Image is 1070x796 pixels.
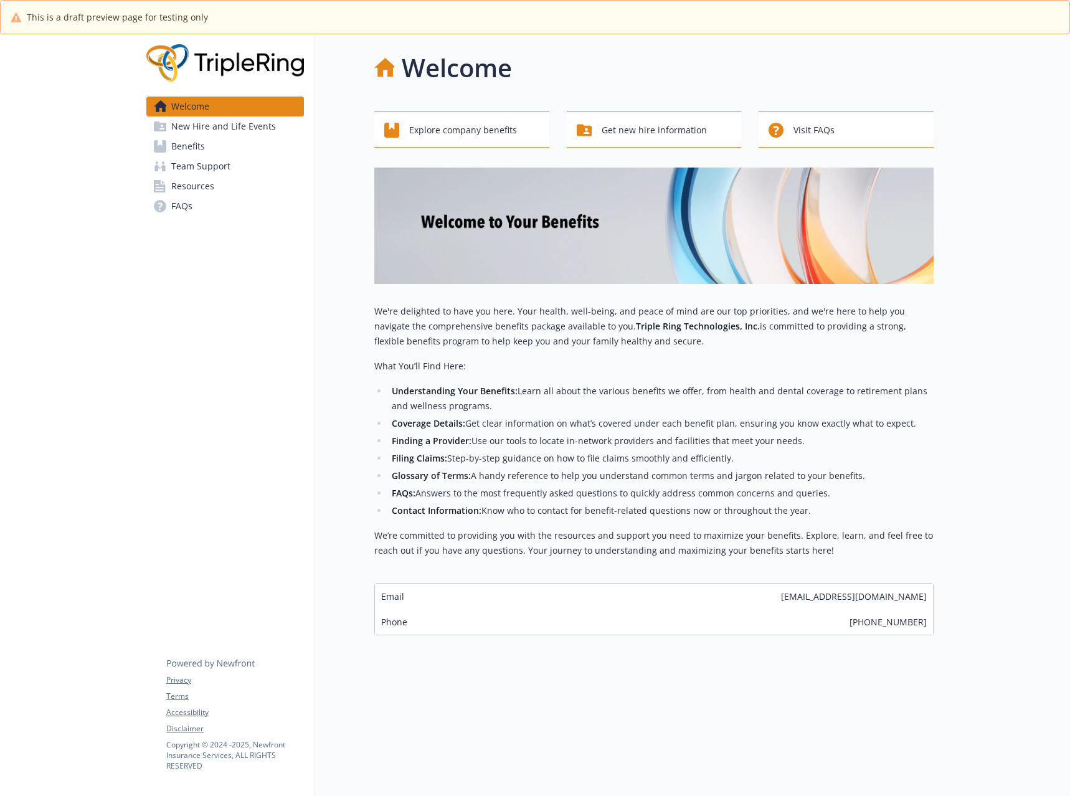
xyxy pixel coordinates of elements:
a: Disclaimer [166,723,303,734]
p: We’re committed to providing you with the resources and support you need to maximize your benefit... [374,528,934,558]
span: This is a draft preview page for testing only [27,11,208,24]
span: [EMAIL_ADDRESS][DOMAIN_NAME] [781,590,927,603]
strong: Triple Ring Technologies, Inc. [636,320,760,332]
strong: Contact Information: [392,505,481,516]
li: Learn all about the various benefits we offer, from health and dental coverage to retirement plan... [388,384,934,414]
span: Get new hire information [602,118,707,142]
button: Explore company benefits [374,111,549,148]
span: Explore company benefits [409,118,517,142]
img: overview page banner [374,168,934,284]
strong: Finding a Provider: [392,435,471,447]
h1: Welcome [402,49,512,87]
span: Resources [171,176,214,196]
a: Privacy [166,675,303,686]
li: Get clear information on what’s covered under each benefit plan, ensuring you know exactly what t... [388,416,934,431]
span: New Hire and Life Events [171,116,276,136]
span: Phone [381,615,407,628]
strong: Understanding Your Benefits: [392,385,518,397]
strong: Filing Claims: [392,452,447,464]
a: FAQs [146,196,304,216]
a: Resources [146,176,304,196]
span: Email [381,590,404,603]
span: [PHONE_NUMBER] [850,615,927,628]
li: Answers to the most frequently asked questions to quickly address common concerns and queries. [388,486,934,501]
li: Step-by-step guidance on how to file claims smoothly and efficiently. [388,451,934,466]
span: Visit FAQs [793,118,835,142]
a: Welcome [146,97,304,116]
p: What You’ll Find Here: [374,359,934,374]
strong: FAQs: [392,487,415,499]
a: Terms [166,691,303,702]
a: Team Support [146,156,304,176]
button: Get new hire information [567,111,742,148]
button: Visit FAQs [759,111,934,148]
a: Accessibility [166,707,303,718]
span: Welcome [171,97,209,116]
span: Team Support [171,156,230,176]
li: Use our tools to locate in-network providers and facilities that meet your needs. [388,434,934,448]
li: A handy reference to help you understand common terms and jargon related to your benefits. [388,468,934,483]
p: We're delighted to have you here. Your health, well-being, and peace of mind are our top prioriti... [374,304,934,349]
span: Benefits [171,136,205,156]
a: New Hire and Life Events [146,116,304,136]
a: Benefits [146,136,304,156]
strong: Coverage Details: [392,417,465,429]
span: FAQs [171,196,192,216]
li: Know who to contact for benefit-related questions now or throughout the year. [388,503,934,518]
p: Copyright © 2024 - 2025 , Newfront Insurance Services, ALL RIGHTS RESERVED [166,739,303,771]
strong: Glossary of Terms: [392,470,471,481]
